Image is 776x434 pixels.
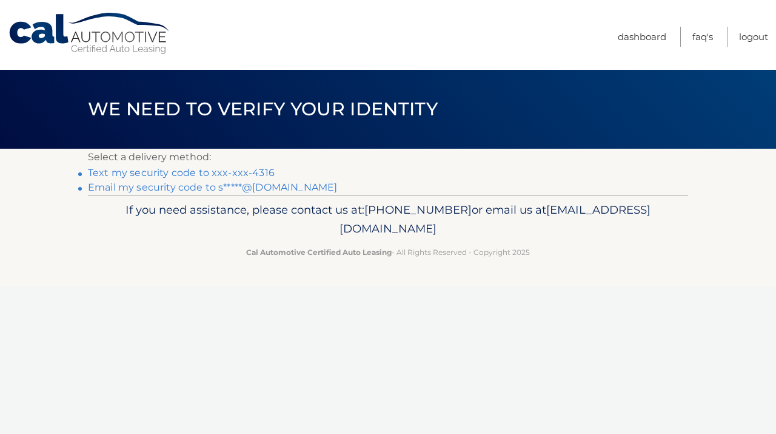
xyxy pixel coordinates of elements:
[8,12,172,55] a: Cal Automotive
[88,167,275,178] a: Text my security code to xxx-xxx-4316
[364,203,472,217] span: [PHONE_NUMBER]
[739,27,768,47] a: Logout
[96,246,680,259] p: - All Rights Reserved - Copyright 2025
[246,248,392,257] strong: Cal Automotive Certified Auto Leasing
[692,27,713,47] a: FAQ's
[618,27,666,47] a: Dashboard
[88,181,337,193] a: Email my security code to s*****@[DOMAIN_NAME]
[96,200,680,239] p: If you need assistance, please contact us at: or email us at
[88,98,438,120] span: We need to verify your identity
[88,149,688,166] p: Select a delivery method:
